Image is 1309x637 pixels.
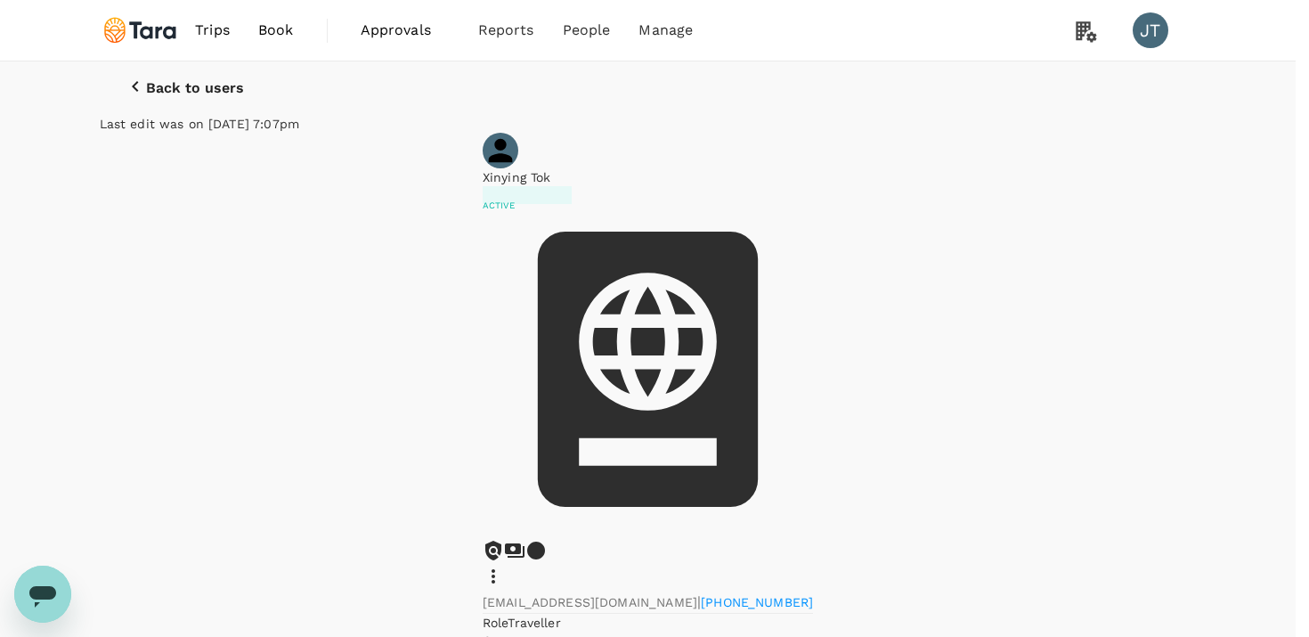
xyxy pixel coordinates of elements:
[478,20,534,41] span: Reports
[483,616,508,630] span: Role
[701,595,813,609] span: [PHONE_NUMBER]
[483,170,551,184] span: Xinying Tok
[508,616,560,630] span: Traveller
[100,11,182,50] img: Tara Climate Ltd
[697,593,701,610] span: |
[195,20,230,41] span: Trips
[638,20,693,41] span: Manage
[483,199,572,212] p: Active
[563,20,611,41] span: People
[483,595,697,609] span: [EMAIL_ADDRESS][DOMAIN_NAME]
[100,115,1197,133] p: Last edit was on [DATE] 7:07pm
[258,20,294,41] span: Book
[146,80,244,96] p: Back to users
[361,20,450,41] span: Approvals
[1133,12,1168,48] div: JT
[14,566,71,623] iframe: Button to launch messaging window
